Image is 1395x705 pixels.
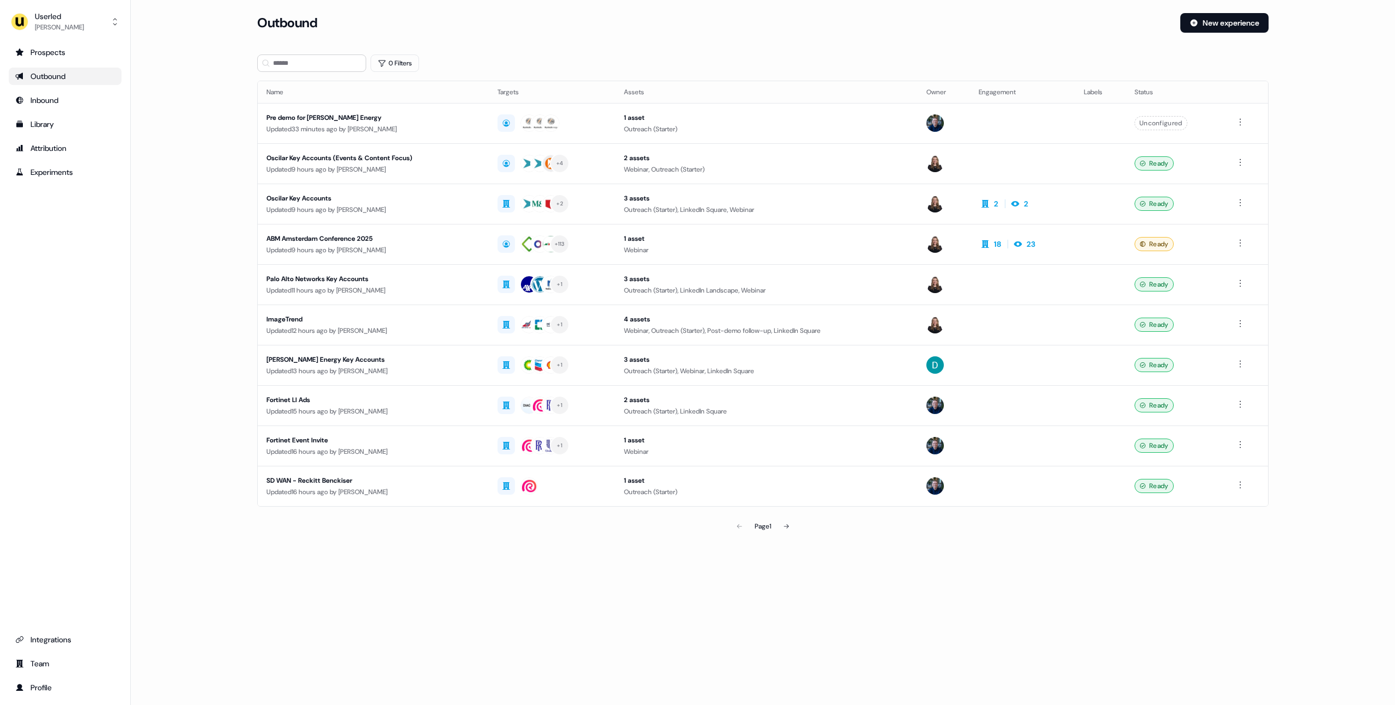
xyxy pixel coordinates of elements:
[489,81,615,103] th: Targets
[926,316,944,333] img: Geneviève
[266,406,480,417] div: Updated 15 hours ago by [PERSON_NAME]
[266,204,480,215] div: Updated 9 hours ago by [PERSON_NAME]
[9,163,122,181] a: Go to experiments
[624,435,909,446] div: 1 asset
[1149,400,1169,411] span: Ready
[615,81,918,103] th: Assets
[15,71,115,82] div: Outbound
[35,11,84,22] div: Userled
[266,487,480,497] div: Updated 16 hours ago by [PERSON_NAME]
[266,314,480,325] div: ImageTrend
[266,164,480,175] div: Updated 9 hours ago by [PERSON_NAME]
[926,477,944,495] img: James
[15,95,115,106] div: Inbound
[557,360,562,370] div: + 1
[15,658,115,669] div: Team
[624,475,909,486] div: 1 asset
[266,325,480,336] div: Updated 12 hours ago by [PERSON_NAME]
[266,233,480,244] div: ABM Amsterdam Conference 2025
[926,437,944,454] img: James
[15,634,115,645] div: Integrations
[624,153,909,163] div: 2 assets
[35,22,84,33] div: [PERSON_NAME]
[266,435,480,446] div: Fortinet Event Invite
[624,394,909,405] div: 2 assets
[926,155,944,172] img: Geneviève
[557,441,562,451] div: + 1
[557,320,562,330] div: + 1
[266,446,480,457] div: Updated 16 hours ago by [PERSON_NAME]
[266,193,480,204] div: Oscilar Key Accounts
[371,54,419,72] button: 0 Filters
[1149,158,1169,169] span: Ready
[1180,13,1269,33] button: New experience
[1149,481,1169,491] span: Ready
[9,68,122,85] a: Go to outbound experience
[9,631,122,648] a: Go to integrations
[624,314,909,325] div: 4 assets
[624,112,909,123] div: 1 asset
[266,475,480,486] div: SD WAN - Reckitt Benckiser
[9,139,122,157] a: Go to attribution
[624,406,909,417] div: Outreach (Starter), LinkedIn Square
[624,366,909,376] div: Outreach (Starter), Webinar, LinkedIn Square
[1024,198,1028,209] div: 2
[926,397,944,414] img: James
[9,92,122,109] a: Go to Inbound
[266,354,480,365] div: [PERSON_NAME] Energy Key Accounts
[970,81,1075,103] th: Engagement
[556,159,563,168] div: + 4
[1149,239,1169,250] span: Ready
[1075,81,1126,103] th: Labels
[994,198,998,209] div: 2
[1126,81,1225,103] th: Status
[266,153,480,163] div: Oscilar Key Accounts (Events & Content Focus)
[624,245,909,256] div: Webinar
[556,199,563,209] div: + 2
[624,285,909,296] div: Outreach (Starter), LinkedIn Landscape, Webinar
[9,679,122,696] a: Go to profile
[624,204,909,215] div: Outreach (Starter), LinkedIn Square, Webinar
[926,356,944,374] img: David
[624,164,909,175] div: Webinar, Outreach (Starter)
[1139,118,1182,129] span: Unconfigured
[926,276,944,293] img: Geneviève
[266,274,480,284] div: Palo Alto Networks Key Accounts
[266,394,480,405] div: Fortinet LI Ads
[1149,360,1169,370] span: Ready
[9,116,122,133] a: Go to templates
[9,44,122,61] a: Go to prospects
[266,245,480,256] div: Updated 9 hours ago by [PERSON_NAME]
[15,167,115,178] div: Experiments
[15,47,115,58] div: Prospects
[15,682,115,693] div: Profile
[258,81,489,103] th: Name
[1027,239,1035,250] div: 23
[926,235,944,253] img: Geneviève
[9,655,122,672] a: Go to team
[9,9,122,35] button: Userled[PERSON_NAME]
[624,124,909,135] div: Outreach (Starter)
[266,285,480,296] div: Updated 11 hours ago by [PERSON_NAME]
[257,15,317,31] h3: Outbound
[624,446,909,457] div: Webinar
[926,114,944,132] img: James
[624,325,909,336] div: Webinar, Outreach (Starter), Post-demo follow-up, LinkedIn Square
[555,239,565,249] div: + 113
[266,112,480,123] div: Pre demo for [PERSON_NAME] Energy
[1149,319,1169,330] span: Ready
[1149,198,1169,209] span: Ready
[755,521,771,532] div: Page 1
[624,354,909,365] div: 3 assets
[266,366,480,376] div: Updated 13 hours ago by [PERSON_NAME]
[557,279,562,289] div: + 1
[624,274,909,284] div: 3 assets
[266,124,480,135] div: Updated 33 minutes ago by [PERSON_NAME]
[994,239,1001,250] div: 18
[624,487,909,497] div: Outreach (Starter)
[624,233,909,244] div: 1 asset
[15,119,115,130] div: Library
[1149,279,1169,290] span: Ready
[1149,440,1169,451] span: Ready
[15,143,115,154] div: Attribution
